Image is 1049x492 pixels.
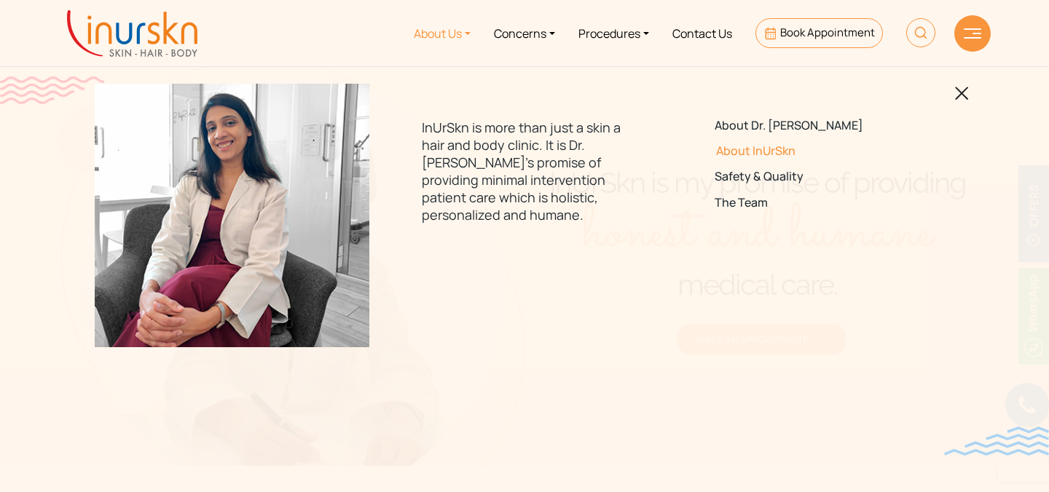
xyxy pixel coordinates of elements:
a: Safety & Quality [715,170,919,183]
a: About Us [402,6,482,60]
img: blackclosed [955,87,969,100]
a: Concerns [482,6,567,60]
a: Contact Us [661,6,744,60]
a: About Dr. [PERSON_NAME] [715,119,919,132]
a: The Team [715,196,919,210]
p: InUrSkn is more than just a skin a hair and body clinic. It is Dr. [PERSON_NAME]'s promise of pro... [422,119,626,223]
img: bluewave [944,426,1049,456]
img: menuabout [95,84,369,347]
span: Book Appointment [780,25,875,40]
img: hamLine.svg [964,28,981,39]
a: Book Appointment [755,18,883,48]
a: About InUrSkn [715,144,919,158]
a: Procedures [567,6,661,60]
img: inurskn-logo [67,10,197,57]
img: HeaderSearch [906,18,935,47]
